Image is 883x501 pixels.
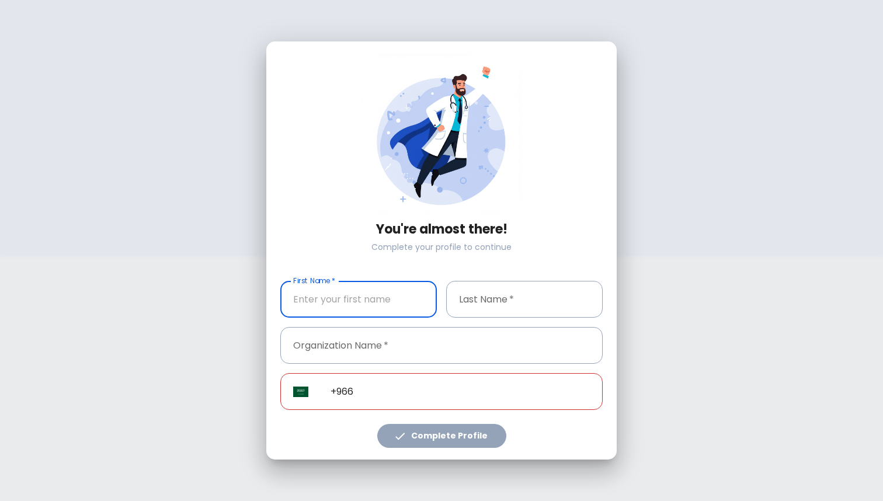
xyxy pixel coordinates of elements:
h3: You're almost there! [280,222,603,237]
input: Phone Number [318,373,603,410]
p: Complete your profile to continue [280,241,603,253]
img: Saudi Arabia [293,387,308,397]
button: Select country [288,380,313,404]
input: Enter your last name [446,281,603,318]
input: Enter your organization name [280,327,603,364]
input: Enter your first name [280,281,437,318]
img: doctor [361,53,522,214]
label: First Name [293,276,335,286]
